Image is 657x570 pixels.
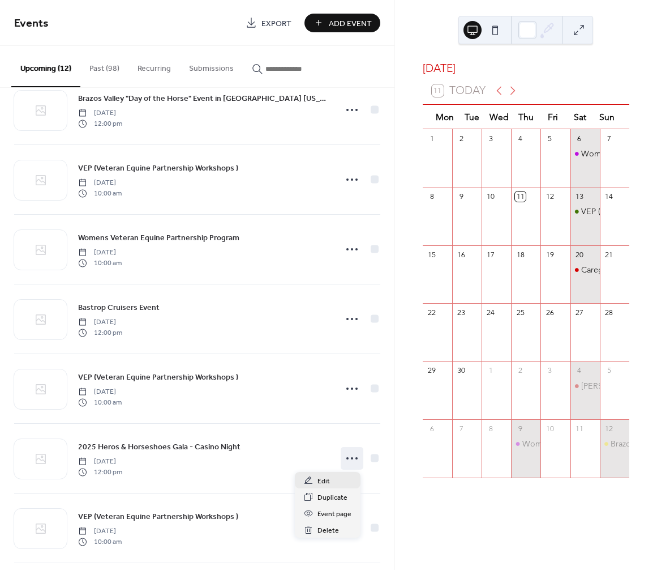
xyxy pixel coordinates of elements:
[486,105,513,129] div: Wed
[78,537,122,547] span: 10:00 am
[78,440,241,453] a: 2025 Heros & Horseshoes Gala - Casino Night
[78,317,122,327] span: [DATE]
[78,231,239,244] a: Womens Veteran Equine Partnership Program
[570,148,600,159] div: Womens Veteran Equine Partnership Program
[261,18,291,29] span: Export
[317,475,330,487] span: Edit
[512,105,539,129] div: Thu
[486,249,496,260] div: 17
[456,133,466,143] div: 2
[515,365,525,376] div: 2
[593,105,620,129] div: Sun
[78,161,238,175] a: VEP (Veteran Equine Partnership Workshops )
[456,423,466,433] div: 7
[78,526,122,537] span: [DATE]
[515,249,525,260] div: 18
[574,133,585,143] div: 6
[432,105,459,129] div: Mon
[427,249,437,260] div: 15
[545,249,555,260] div: 19
[574,308,585,318] div: 27
[78,93,329,105] span: Brazos Valley "Day of the Horse" Event in [GEOGRAPHIC_DATA] [US_STATE]
[78,301,160,314] a: Bastrop Cruisers Event
[78,188,122,198] span: 10:00 am
[78,397,122,407] span: 10:00 am
[604,423,614,433] div: 12
[456,308,466,318] div: 23
[600,438,629,449] div: Brazos Valley "Day of the Horse" Event in Bryan Texas
[304,14,380,32] button: Add Event
[78,178,122,188] span: [DATE]
[545,192,555,202] div: 12
[78,467,122,477] span: 12:00 pm
[78,387,122,397] span: [DATE]
[128,46,180,86] button: Recurring
[545,423,555,433] div: 10
[427,308,437,318] div: 22
[78,441,241,453] span: 2025 Heros & Horseshoes Gala - Casino Night
[486,308,496,318] div: 24
[458,105,486,129] div: Tue
[317,492,347,504] span: Duplicate
[456,249,466,260] div: 16
[604,365,614,376] div: 5
[78,457,122,467] span: [DATE]
[574,249,585,260] div: 20
[80,46,128,86] button: Past (98)
[78,510,238,523] a: VEP (Veteran Equine Partnership Workshops )
[456,192,466,202] div: 9
[604,192,614,202] div: 14
[78,372,238,384] span: VEP (Veteran Equine Partnership Workshops )
[427,365,437,376] div: 29
[566,105,594,129] div: Sat
[14,12,49,35] span: Events
[515,192,525,202] div: 11
[78,302,160,314] span: Bastrop Cruisers Event
[545,133,555,143] div: 5
[78,371,238,384] a: VEP (Veteran Equine Partnership Workshops )
[237,14,300,32] a: Export
[427,133,437,143] div: 1
[317,525,339,537] span: Delete
[570,206,600,217] div: VEP (Veteran Equine Partnership Workshops )
[78,248,122,258] span: [DATE]
[317,508,351,520] span: Event page
[180,46,243,86] button: Submissions
[511,438,540,449] div: Womens Veteran Equine Partnership Program
[427,192,437,202] div: 8
[427,423,437,433] div: 6
[11,46,80,87] button: Upcoming (12)
[486,133,496,143] div: 3
[456,365,466,376] div: 30
[574,365,585,376] div: 4
[486,423,496,433] div: 8
[329,18,372,29] span: Add Event
[539,105,566,129] div: Fri
[545,365,555,376] div: 3
[486,365,496,376] div: 1
[486,192,496,202] div: 10
[423,61,629,77] div: [DATE]
[604,308,614,318] div: 28
[78,258,122,268] span: 10:00 am
[78,511,238,523] span: VEP (Veteran Equine Partnership Workshops )
[78,232,239,244] span: Womens Veteran Equine Partnership Program
[574,423,585,433] div: 11
[515,308,525,318] div: 25
[604,133,614,143] div: 7
[78,92,329,105] a: Brazos Valley "Day of the Horse" Event in [GEOGRAPHIC_DATA] [US_STATE]
[78,108,122,118] span: [DATE]
[515,423,525,433] div: 9
[574,192,585,202] div: 13
[570,380,600,392] div: Farrin’s Run
[604,249,614,260] div: 21
[78,163,238,175] span: VEP (Veteran Equine Partnership Workshops )
[78,327,122,338] span: 12:00 pm
[545,308,555,318] div: 26
[570,264,600,275] div: Caregiver / Veteran Spouse Workshops
[78,118,122,129] span: 12:00 pm
[515,133,525,143] div: 4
